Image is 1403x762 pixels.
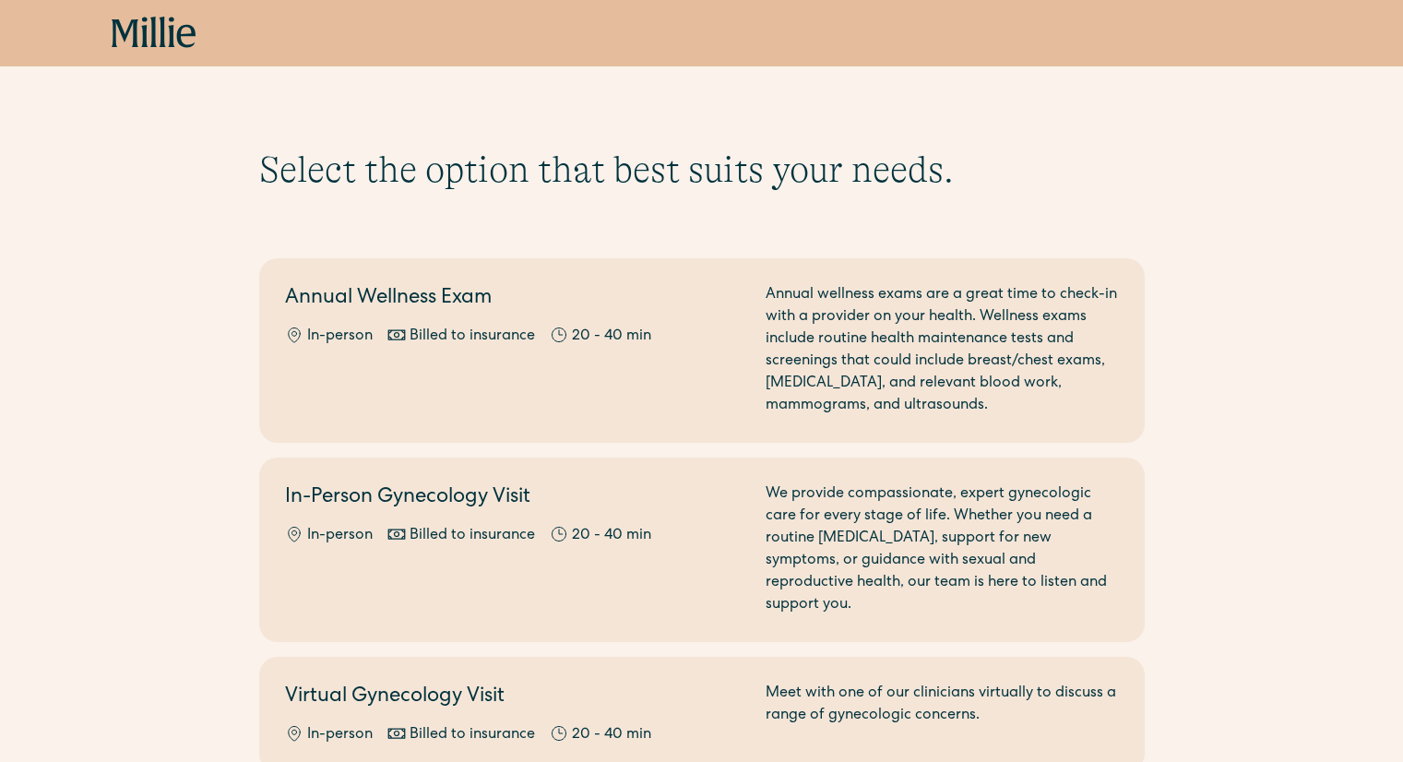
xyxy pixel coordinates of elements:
[572,326,651,348] div: 20 - 40 min
[285,683,743,713] h2: Virtual Gynecology Visit
[410,724,535,746] div: Billed to insurance
[259,258,1145,443] a: Annual Wellness ExamIn-personBilled to insurance20 - 40 minAnnual wellness exams are a great time...
[307,724,373,746] div: In-person
[572,525,651,547] div: 20 - 40 min
[285,284,743,315] h2: Annual Wellness Exam
[766,683,1119,746] div: Meet with one of our clinicians virtually to discuss a range of gynecologic concerns.
[766,284,1119,417] div: Annual wellness exams are a great time to check-in with a provider on your health. Wellness exams...
[307,525,373,547] div: In-person
[766,483,1119,616] div: We provide compassionate, expert gynecologic care for every stage of life. Whether you need a rou...
[259,148,1145,192] h1: Select the option that best suits your needs.
[285,483,743,514] h2: In-Person Gynecology Visit
[410,326,535,348] div: Billed to insurance
[259,458,1145,642] a: In-Person Gynecology VisitIn-personBilled to insurance20 - 40 minWe provide compassionate, expert...
[307,326,373,348] div: In-person
[410,525,535,547] div: Billed to insurance
[572,724,651,746] div: 20 - 40 min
